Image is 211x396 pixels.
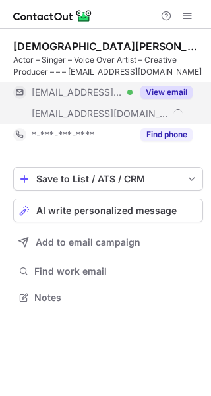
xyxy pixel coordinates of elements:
[140,128,193,141] button: Reveal Button
[13,262,203,280] button: Find work email
[13,54,203,78] div: Actor – Singer – Voice Over Artist – Creative Producer – – – [EMAIL_ADDRESS][DOMAIN_NAME]
[36,205,177,216] span: AI write personalized message
[36,174,180,184] div: Save to List / ATS / CRM
[13,40,203,53] div: [DEMOGRAPHIC_DATA][PERSON_NAME]
[13,288,203,307] button: Notes
[34,292,198,304] span: Notes
[32,108,169,119] span: [EMAIL_ADDRESS][DOMAIN_NAME]
[32,86,123,98] span: [EMAIL_ADDRESS][DOMAIN_NAME]
[13,230,203,254] button: Add to email campaign
[34,265,198,277] span: Find work email
[140,86,193,99] button: Reveal Button
[13,167,203,191] button: save-profile-one-click
[13,199,203,222] button: AI write personalized message
[13,8,92,24] img: ContactOut v5.3.10
[36,237,140,247] span: Add to email campaign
